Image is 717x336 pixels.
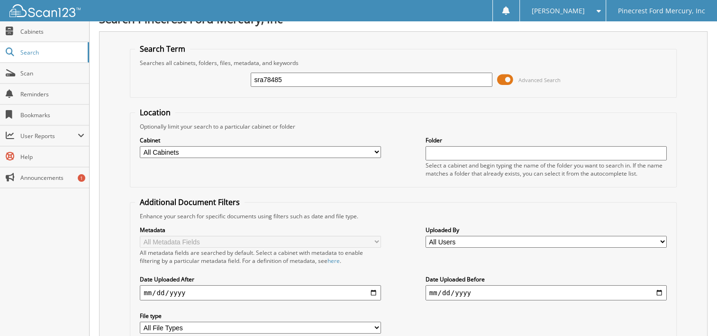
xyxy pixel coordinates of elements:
[135,107,175,118] legend: Location
[140,226,381,234] label: Metadata
[426,285,667,300] input: end
[20,153,84,161] span: Help
[78,174,85,182] div: 1
[670,290,717,336] iframe: Chat Widget
[20,111,84,119] span: Bookmarks
[140,285,381,300] input: start
[140,275,381,283] label: Date Uploaded After
[140,312,381,320] label: File type
[135,212,672,220] div: Enhance your search for specific documents using filters such as date and file type.
[20,90,84,98] span: Reminders
[135,59,672,67] div: Searches all cabinets, folders, files, metadata, and keywords
[135,197,245,207] legend: Additional Document Filters
[140,136,381,144] label: Cabinet
[9,4,81,17] img: scan123-logo-white.svg
[20,69,84,77] span: Scan
[20,174,84,182] span: Announcements
[135,44,190,54] legend: Search Term
[20,28,84,36] span: Cabinets
[618,8,705,14] span: Pinecrest Ford Mercury, Inc
[518,76,561,84] span: Advanced Search
[20,132,78,140] span: User Reports
[532,8,585,14] span: [PERSON_NAME]
[426,161,667,177] div: Select a cabinet and begin typing the name of the folder you want to search in. If the name match...
[426,226,667,234] label: Uploaded By
[140,249,381,265] div: All metadata fields are searched by default. Select a cabinet with metadata to enable filtering b...
[426,136,667,144] label: Folder
[327,257,340,265] a: here
[135,122,672,131] div: Optionally limit your search to a particular cabinet or folder
[426,275,667,283] label: Date Uploaded Before
[20,48,83,56] span: Search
